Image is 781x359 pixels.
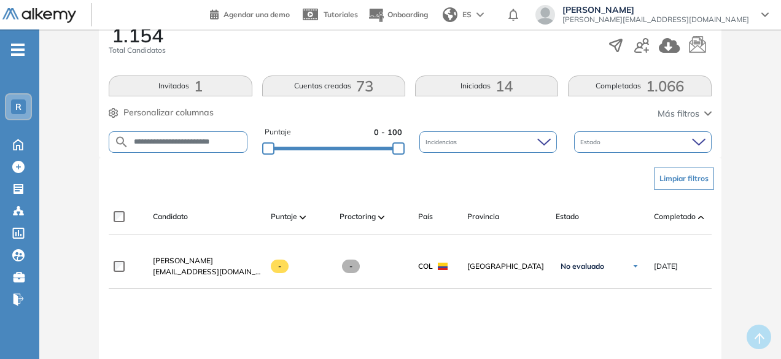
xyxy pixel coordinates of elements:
[271,260,289,273] span: -
[654,168,714,190] button: Limpiar filtros
[467,211,499,222] span: Provincia
[340,211,376,222] span: Proctoring
[580,137,603,147] span: Estado
[153,255,261,266] a: [PERSON_NAME]
[342,260,360,273] span: -
[109,45,166,56] span: Total Candidatos
[462,9,472,20] span: ES
[574,131,712,153] div: Estado
[438,263,448,270] img: COL
[300,215,306,219] img: [missing "en.ARROW_ALT" translation]
[467,261,546,272] span: [GEOGRAPHIC_DATA]
[374,126,402,138] span: 0 - 100
[658,107,712,120] button: Más filtros
[378,215,384,219] img: [missing "en.ARROW_ALT" translation]
[476,12,484,17] img: arrow
[368,2,428,28] button: Onboarding
[11,48,25,51] i: -
[15,102,21,112] span: R
[109,106,214,119] button: Personalizar columnas
[443,7,457,22] img: world
[556,211,579,222] span: Estado
[425,137,459,147] span: Incidencias
[223,10,290,19] span: Agendar una demo
[153,256,213,265] span: [PERSON_NAME]
[415,75,558,96] button: Iniciadas14
[654,261,678,272] span: [DATE]
[271,211,297,222] span: Puntaje
[123,106,214,119] span: Personalizar columnas
[210,6,290,21] a: Agendar una demo
[562,5,749,15] span: [PERSON_NAME]
[114,134,129,150] img: SEARCH_ALT
[324,10,358,19] span: Tutoriales
[419,131,557,153] div: Incidencias
[2,8,76,23] img: Logo
[658,107,699,120] span: Más filtros
[632,263,639,270] img: Ícono de flecha
[654,211,696,222] span: Completado
[112,25,163,45] span: 1.154
[153,266,261,277] span: [EMAIL_ADDRESS][DOMAIN_NAME]
[387,10,428,19] span: Onboarding
[562,15,749,25] span: [PERSON_NAME][EMAIL_ADDRESS][DOMAIN_NAME]
[153,211,188,222] span: Candidato
[262,75,405,96] button: Cuentas creadas73
[109,75,252,96] button: Invitados1
[418,211,433,222] span: País
[568,75,711,96] button: Completadas1.066
[698,215,704,219] img: [missing "en.ARROW_ALT" translation]
[265,126,291,138] span: Puntaje
[561,261,604,271] span: No evaluado
[418,261,433,272] span: COL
